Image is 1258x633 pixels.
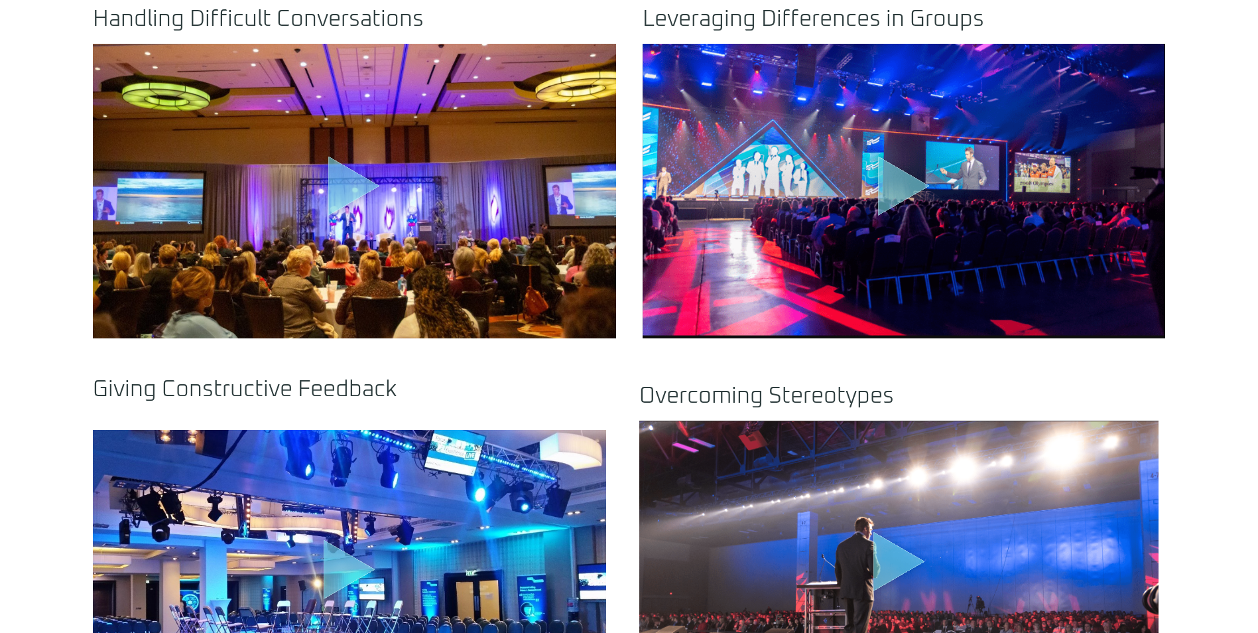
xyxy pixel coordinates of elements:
[321,155,387,226] div: Play Video
[93,8,616,31] h2: Handling Difficult Conversations
[639,385,1159,407] h2: Overcoming Stereotypes
[93,378,606,401] h2: Giving Constructive Feedback
[643,8,1166,31] h2: Leveraging Differences in Groups
[316,539,383,610] div: Play Video
[866,531,932,602] div: Play Video about motivational speaker dallas
[871,155,937,226] div: Play Video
